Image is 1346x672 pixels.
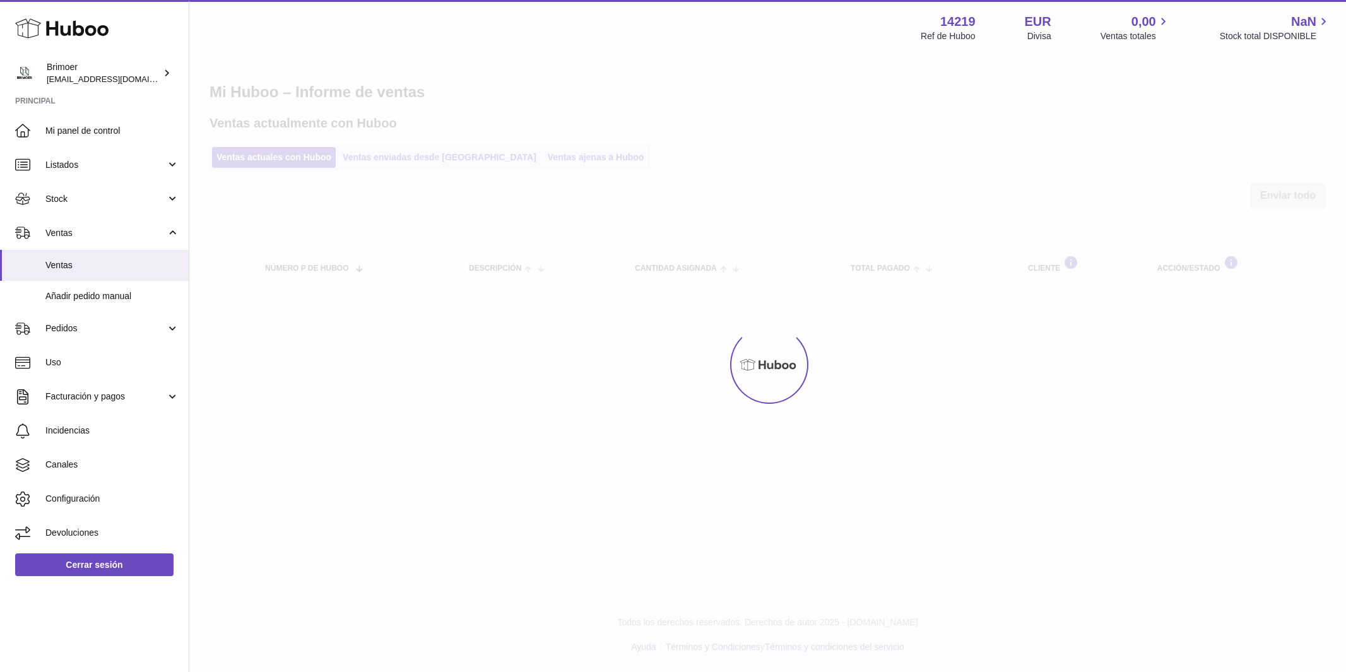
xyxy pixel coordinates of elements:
[45,227,166,239] span: Ventas
[1220,13,1331,42] a: NaN Stock total DISPONIBLE
[1220,30,1331,42] span: Stock total DISPONIBLE
[45,527,179,539] span: Devoluciones
[921,30,975,42] div: Ref de Huboo
[45,193,166,205] span: Stock
[1101,30,1171,42] span: Ventas totales
[45,259,179,271] span: Ventas
[1291,13,1316,30] span: NaN
[940,13,976,30] strong: 14219
[15,64,34,83] img: oroses@renuevo.es
[1101,13,1171,42] a: 0,00 Ventas totales
[45,459,179,471] span: Canales
[1131,13,1156,30] span: 0,00
[47,74,186,84] span: [EMAIL_ADDRESS][DOMAIN_NAME]
[45,391,166,403] span: Facturación y pagos
[15,553,174,576] a: Cerrar sesión
[45,425,179,437] span: Incidencias
[45,125,179,137] span: Mi panel de control
[45,290,179,302] span: Añadir pedido manual
[1027,30,1051,42] div: Divisa
[45,357,179,368] span: Uso
[45,322,166,334] span: Pedidos
[45,493,179,505] span: Configuración
[45,159,166,171] span: Listados
[1025,13,1051,30] strong: EUR
[47,61,160,85] div: Brimoer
